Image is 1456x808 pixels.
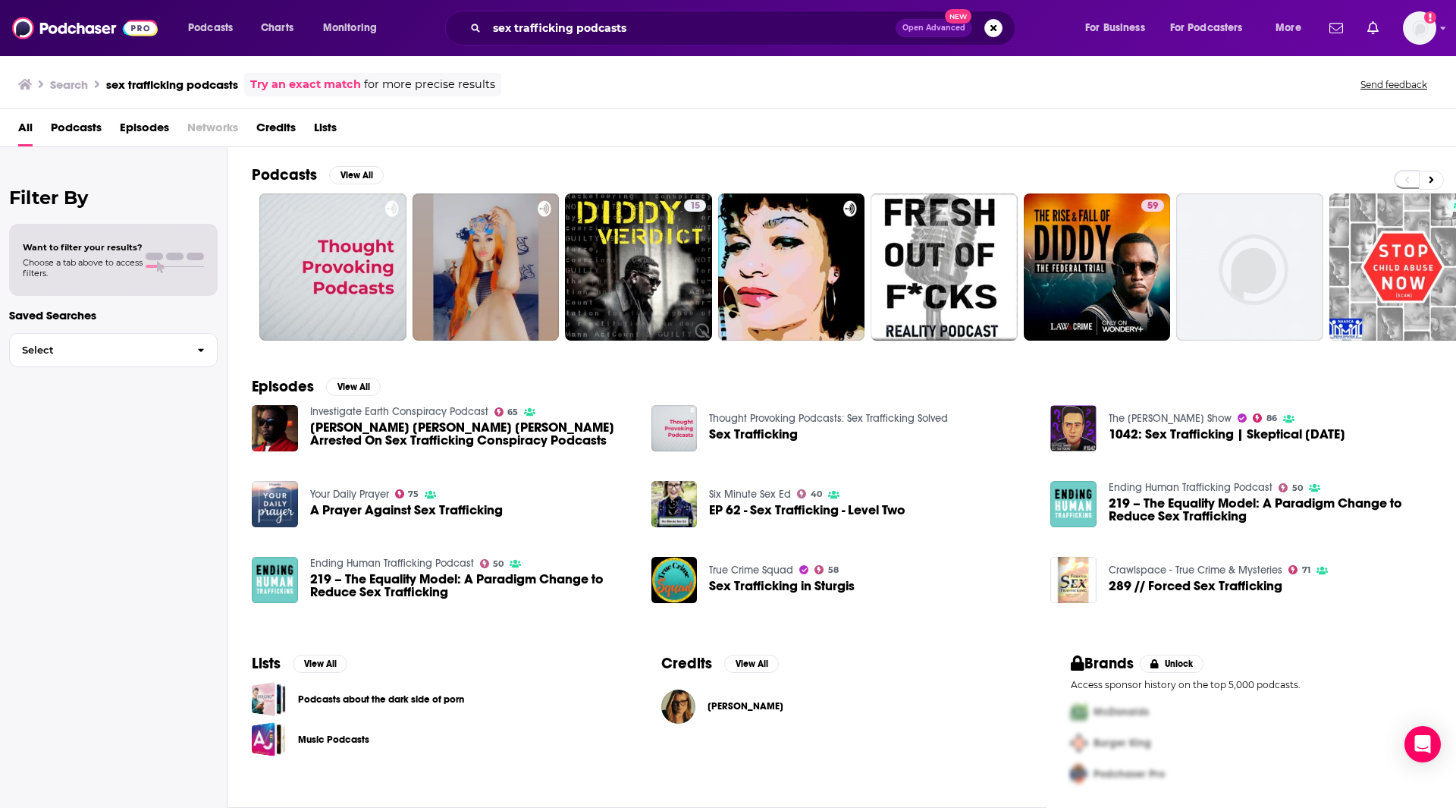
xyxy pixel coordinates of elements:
a: Thought Provoking Podcasts: Sex Trafficking Solved [709,412,948,425]
span: for more precise results [364,76,495,93]
a: Episodes [120,115,169,146]
a: 1042: Sex Trafficking | Skeptical Sunday [1050,405,1097,451]
img: A Prayer Against Sex Trafficking [252,481,298,527]
a: Sex Trafficking [651,405,698,451]
img: Third Pro Logo [1065,759,1094,790]
p: Access sponsor history on the top 5,000 podcasts. [1071,679,1432,690]
a: Show notifications dropdown [1323,15,1349,41]
img: Second Pro Logo [1065,728,1094,759]
span: Select [10,345,185,355]
h3: sex trafficking podcasts [106,77,238,92]
span: 40 [811,491,822,498]
a: 50 [1279,483,1303,492]
p: Saved Searches [9,308,218,322]
span: 65 [507,409,518,416]
a: EpisodesView All [252,377,381,396]
a: True Crime Squad [709,564,793,577]
button: View All [326,378,381,396]
span: Monitoring [323,17,377,39]
img: Sean P Diddy Combs Arrested On Sex Trafficking Conspiracy Podcasts [252,405,298,451]
a: Music Podcasts [252,722,286,756]
span: 71 [1302,567,1310,574]
span: 86 [1266,415,1277,422]
span: Charts [261,17,293,39]
button: open menu [312,16,397,40]
button: open menu [177,16,253,40]
span: Burger King [1094,737,1151,750]
button: View All [293,655,347,673]
h2: Podcasts [252,165,317,184]
a: EP 62 - Sex Trafficking - Level Two [709,504,905,517]
a: Podcasts [51,115,102,146]
span: 59 [1147,199,1158,214]
span: More [1276,17,1301,39]
span: Lists [314,115,337,146]
input: Search podcasts, credits, & more... [487,16,896,40]
a: 15 [565,193,712,341]
a: Show notifications dropdown [1361,15,1385,41]
a: Podcasts about the dark side of porn [298,691,464,708]
a: 1042: Sex Trafficking | Skeptical Sunday [1109,428,1345,441]
a: Ending Human Trafficking Podcast [310,557,474,570]
svg: Add a profile image [1424,11,1436,24]
span: Choose a tab above to access filters. [23,257,143,278]
a: Leslie Thompson [661,690,695,724]
a: All [18,115,33,146]
a: Crawlspace - True Crime & Mysteries [1109,564,1282,577]
button: Unlock [1140,655,1204,673]
a: EP 62 - Sex Trafficking - Level Two [651,481,698,527]
button: open menu [1160,16,1265,40]
a: Podcasts about the dark side of porn [252,682,286,716]
a: 15 [684,200,706,212]
button: Show profile menu [1403,11,1436,45]
span: Open Advanced [902,24,965,32]
a: Try an exact match [250,76,361,93]
button: Send feedback [1356,78,1432,91]
img: 219 – The Equality Model: A Paradigm Change to Reduce Sex Trafficking [1050,481,1097,527]
a: Your Daily Prayer [310,488,389,501]
a: 219 – The Equality Model: A Paradigm Change to Reduce Sex Trafficking [310,573,633,599]
span: Podcasts [188,17,233,39]
span: 15 [690,199,700,214]
a: Credits [256,115,296,146]
a: 219 – The Equality Model: A Paradigm Change to Reduce Sex Trafficking [252,557,298,603]
span: 75 [408,491,419,498]
div: Search podcasts, credits, & more... [460,11,1030,46]
button: View All [329,166,384,184]
span: 219 – The Equality Model: A Paradigm Change to Reduce Sex Trafficking [1109,497,1432,523]
a: Leslie Thompson [708,700,783,712]
a: 65 [494,407,519,417]
a: The Jordan Harbinger Show [1109,412,1232,425]
span: 50 [493,561,504,567]
button: View All [724,655,779,673]
span: 289 // Forced Sex Trafficking [1109,580,1282,593]
span: Logged in as AtriaBooks [1403,11,1436,45]
a: Music Podcasts [298,731,369,748]
img: User Profile [1403,11,1436,45]
a: 86 [1253,413,1277,423]
a: 71 [1288,565,1310,574]
button: Select [9,333,218,367]
span: 58 [828,567,839,574]
span: For Business [1085,17,1145,39]
a: 59 [1024,193,1171,341]
a: Charts [251,16,303,40]
a: Investigate Earth Conspiracy Podcast [310,405,488,418]
div: Open Intercom Messenger [1404,726,1441,762]
span: For Podcasters [1170,17,1243,39]
button: Open AdvancedNew [896,19,972,37]
a: Ending Human Trafficking Podcast [1109,481,1272,494]
span: New [945,9,972,24]
img: First Pro Logo [1065,696,1094,728]
span: 1042: Sex Trafficking | Skeptical [DATE] [1109,428,1345,441]
a: Six Minute Sex Ed [709,488,791,501]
